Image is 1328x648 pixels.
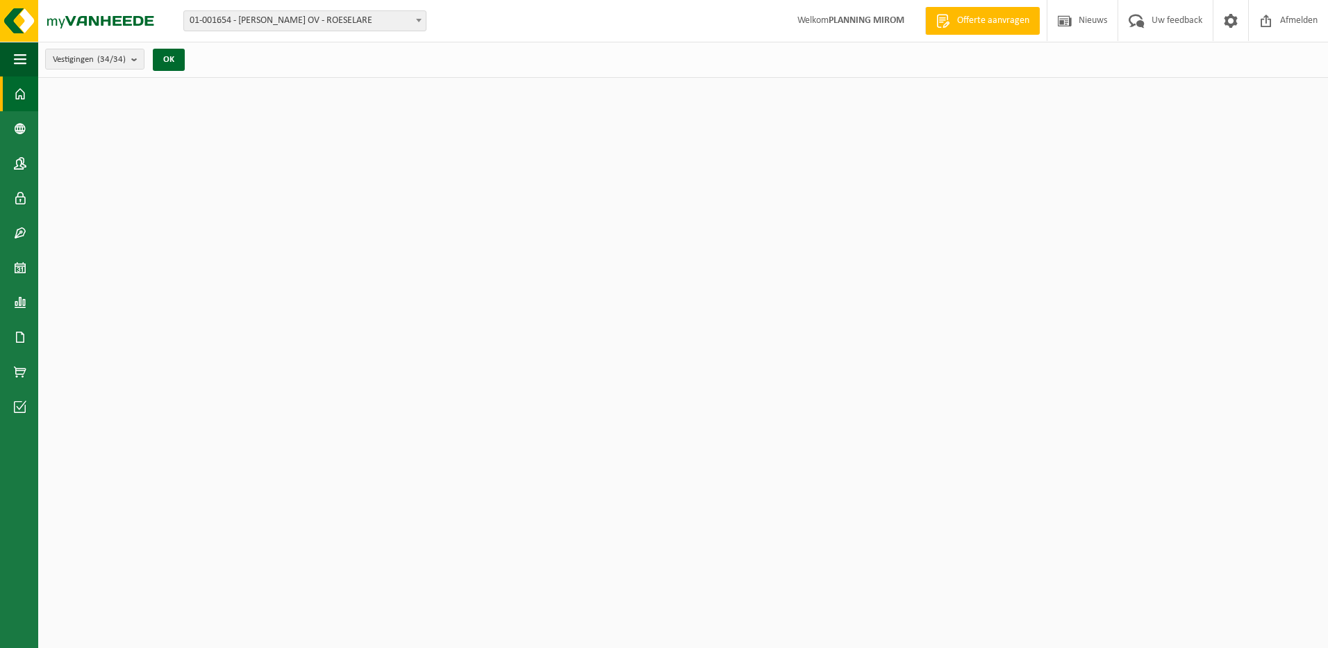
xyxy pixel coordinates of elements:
[53,49,126,70] span: Vestigingen
[184,11,426,31] span: 01-001654 - MIROM ROESELARE OV - ROESELARE
[97,55,126,64] count: (34/34)
[925,7,1040,35] a: Offerte aanvragen
[153,49,185,71] button: OK
[829,15,904,26] strong: PLANNING MIROM
[45,49,144,70] button: Vestigingen(34/34)
[183,10,426,31] span: 01-001654 - MIROM ROESELARE OV - ROESELARE
[954,14,1033,28] span: Offerte aanvragen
